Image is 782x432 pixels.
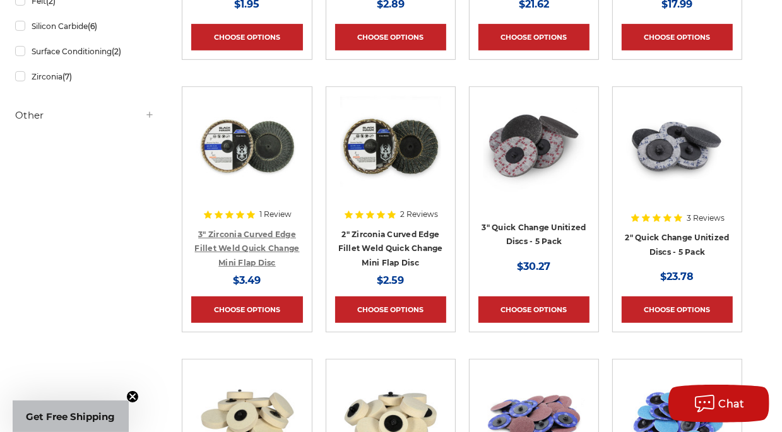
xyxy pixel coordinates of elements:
span: Chat [719,398,745,410]
a: 3" Zirconia Curved Edge Fillet Weld Quick Change Mini Flap Disc [195,230,300,267]
a: Choose Options [622,296,733,323]
a: Choose Options [191,24,302,50]
a: Choose Options [335,24,446,50]
span: 3 Reviews [687,214,725,222]
a: Choose Options [191,296,302,323]
span: (6) [88,21,97,31]
span: $2.59 [377,274,404,286]
img: BHA 2 inch mini curved edge quick change flap discs [340,96,441,197]
a: Choose Options [622,24,733,50]
img: BHA 3 inch quick change curved edge flap discs [197,96,298,197]
a: 2" Zirconia Curved Edge Fillet Weld Quick Change Mini Flap Disc [338,230,443,267]
img: 2" Quick Change Unitized Discs - 5 Pack [627,96,728,197]
a: 3" Quick Change Unitized Discs - 5 Pack [482,223,586,247]
a: BHA 3 inch quick change curved edge flap discs [191,96,302,207]
span: 1 Review [259,211,292,218]
span: $23.78 [661,271,694,283]
h5: Other [15,108,155,123]
a: Choose Options [478,24,589,50]
button: Chat [668,385,769,423]
span: Get Free Shipping [27,411,116,423]
a: Silicon Carbide [15,15,155,37]
a: Surface Conditioning [15,40,155,62]
span: 2 Reviews [400,211,438,218]
img: 3" Quick Change Unitized Discs - 5 Pack [483,96,584,197]
div: Get Free ShippingClose teaser [13,400,129,432]
a: BHA 2 inch mini curved edge quick change flap discs [335,96,446,207]
a: 2" Quick Change Unitized Discs - 5 Pack [622,96,733,207]
a: 2" Quick Change Unitized Discs - 5 Pack [625,233,730,257]
span: $3.49 [234,274,261,286]
a: Choose Options [335,296,446,323]
span: (7) [62,72,72,81]
button: Close teaser [126,390,139,403]
a: Zirconia [15,66,155,88]
span: $30.27 [517,260,550,272]
span: (2) [112,47,121,56]
a: 3" Quick Change Unitized Discs - 5 Pack [478,96,589,207]
a: Choose Options [478,296,589,323]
